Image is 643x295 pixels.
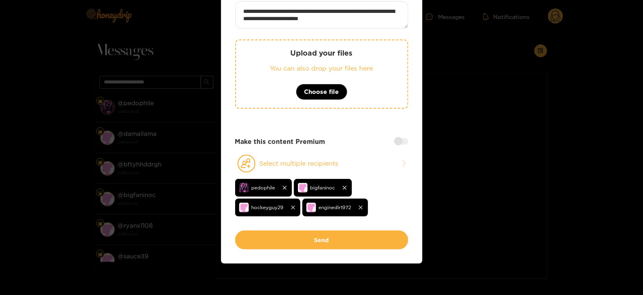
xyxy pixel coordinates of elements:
[304,87,339,97] span: Choose file
[252,203,284,212] span: hockeyguy29
[296,84,347,100] button: Choose file
[235,137,325,146] strong: Make this content Premium
[298,183,308,193] img: no-avatar.png
[252,183,275,192] span: pedophile
[235,231,408,249] button: Send
[239,183,249,193] img: ry3g3-screenshot_20251010-083446.png
[252,48,391,58] p: Upload your files
[235,154,408,173] button: Select multiple recipients
[239,203,249,212] img: no-avatar.png
[252,64,391,73] p: You can also drop your files here
[319,203,351,212] span: enginedlr1972
[306,203,316,212] img: no-avatar.png
[310,183,335,192] span: bigfaninoc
